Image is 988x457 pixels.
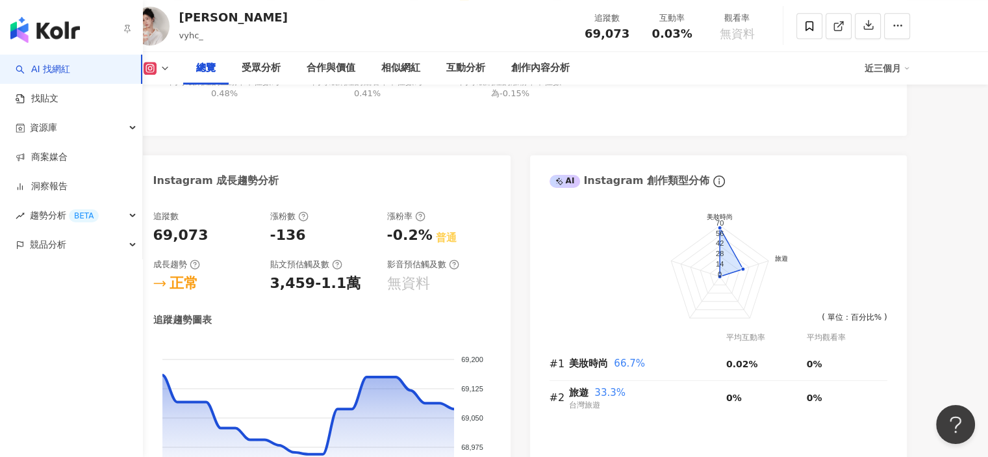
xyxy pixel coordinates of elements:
[550,389,569,406] div: #2
[153,313,212,327] div: 追蹤趨勢圖表
[446,60,485,76] div: 互動分析
[648,12,697,25] div: 互動率
[461,443,483,450] tspan: 68,975
[153,259,200,270] div: 成長趨勢
[270,226,306,246] div: -136
[569,400,600,410] span: 台灣旅遊
[30,230,66,259] span: 競品分析
[715,229,723,237] text: 56
[707,213,733,220] text: 美妝時尚
[153,226,209,246] div: 69,073
[936,405,975,444] iframe: Help Scout Beacon - Open
[715,250,723,257] text: 28
[242,60,281,76] div: 受眾分析
[387,226,433,246] div: -0.2%
[717,270,721,278] text: 0
[500,88,529,98] span: -0.15%
[569,358,608,369] span: 美妝時尚
[807,393,822,403] span: 0%
[807,332,887,344] div: 平均觀看率
[211,88,238,98] span: 0.48%
[511,60,570,76] div: 創作內容分析
[270,211,309,222] div: 漲粉數
[16,180,68,193] a: 洞察報告
[270,274,361,294] div: 3,459-1.1萬
[30,113,57,142] span: 資源庫
[550,175,581,188] div: AI
[461,413,483,421] tspan: 69,050
[652,27,692,40] span: 0.03%
[711,174,727,189] span: info-circle
[550,174,709,188] div: Instagram 創作類型分佈
[726,393,742,403] span: 0%
[865,58,910,79] div: 近三個月
[153,211,179,222] div: 追蹤數
[179,31,203,40] span: vyhc_
[461,384,483,392] tspan: 69,125
[726,332,807,344] div: 平均互動率
[69,209,99,222] div: BETA
[381,60,420,76] div: 相似網紅
[726,359,758,369] span: 0.02%
[715,239,723,247] text: 42
[436,231,457,245] div: 普通
[10,17,80,43] img: logo
[307,60,355,76] div: 合作與價值
[16,63,70,76] a: searchAI 找網紅
[196,60,216,76] div: 總覽
[170,274,198,294] div: 正常
[179,9,288,25] div: [PERSON_NAME]
[807,359,822,369] span: 0%
[715,218,723,226] text: 70
[550,356,569,372] div: #1
[583,12,632,25] div: 追蹤數
[30,201,99,230] span: 趨勢分析
[774,255,787,262] text: 旅遊
[270,259,342,270] div: 貼文預估觸及數
[720,27,755,40] span: 無資料
[387,274,430,294] div: 無資料
[453,76,567,99] div: 同等級網紅的漲粉率中位數為
[310,76,424,99] div: 同等級網紅的觀看率中位數為
[461,355,483,363] tspan: 69,200
[594,387,626,398] span: 33.3%
[153,174,279,188] div: Instagram 成長趨勢分析
[715,259,723,267] text: 14
[713,12,762,25] div: 觀看率
[354,88,381,98] span: 0.41%
[16,151,68,164] a: 商案媒合
[168,76,281,99] div: 同等級網紅的互動率中位數為
[387,259,459,270] div: 影音預估觸及數
[569,387,589,398] span: 旅遊
[131,7,170,46] img: KOL Avatar
[585,27,629,40] span: 69,073
[614,358,645,369] span: 66.7%
[16,92,58,105] a: 找貼文
[16,211,25,220] span: rise
[387,211,425,222] div: 漲粉率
